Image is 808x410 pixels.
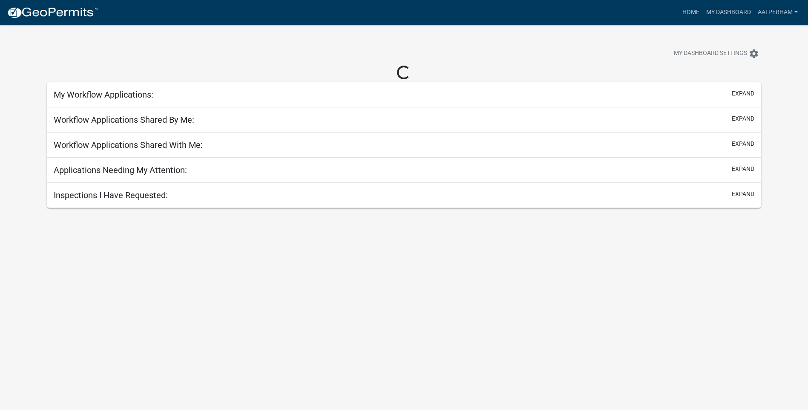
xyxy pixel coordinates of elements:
button: My Dashboard Settingssettings [667,45,766,62]
span: My Dashboard Settings [674,49,747,59]
i: settings [749,49,759,59]
a: AATPerham [754,4,801,20]
button: expand [732,165,754,173]
h5: My Workflow Applications: [54,90,153,100]
a: My Dashboard [703,4,754,20]
h5: Workflow Applications Shared By Me: [54,115,194,125]
h5: Workflow Applications Shared With Me: [54,140,203,150]
button: expand [732,114,754,123]
h5: Applications Needing My Attention: [54,165,187,175]
h5: Inspections I Have Requested: [54,190,168,200]
a: Home [679,4,703,20]
button: expand [732,190,754,199]
button: expand [732,89,754,98]
button: expand [732,139,754,148]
